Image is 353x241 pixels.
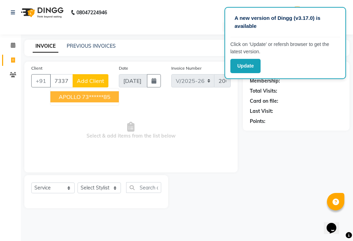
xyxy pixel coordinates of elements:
[31,96,231,165] span: Select & add items from the list below
[126,182,161,193] input: Search or Scan
[230,41,340,55] p: Click on ‘Update’ or refersh browser to get the latest version.
[250,108,273,115] div: Last Visit:
[230,59,261,73] button: Update
[250,87,277,95] div: Total Visits:
[59,93,81,100] span: APOLLO
[31,74,51,87] button: +91
[73,74,108,87] button: Add Client
[250,77,280,85] div: Membership:
[76,3,107,22] b: 08047224946
[77,77,104,84] span: Add Client
[33,40,58,53] a: INVOICE
[50,74,73,87] input: Search by Name/Mobile/Email/Code
[18,3,65,22] img: logo
[171,65,202,71] label: Invoice Number
[250,118,265,125] div: Points:
[250,98,278,105] div: Card on file:
[119,65,128,71] label: Date
[291,6,303,18] img: 01_Front Desk
[235,14,336,30] p: A new version of Dingg (v3.17.0) is available
[324,213,346,234] iframe: chat widget
[67,43,116,49] a: PREVIOUS INVOICES
[31,65,42,71] label: Client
